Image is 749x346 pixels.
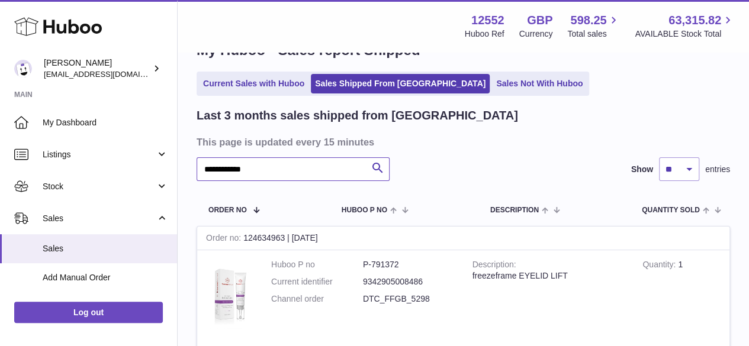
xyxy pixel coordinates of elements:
[635,12,735,40] a: 63,315.82 AVAILABLE Stock Total
[44,69,174,79] span: [EMAIL_ADDRESS][DOMAIN_NAME]
[197,108,518,124] h2: Last 3 months sales shipped from [GEOGRAPHIC_DATA]
[363,293,455,305] dd: DTC_FFGB_5298
[311,74,490,93] a: Sales Shipped From [GEOGRAPHIC_DATA]
[206,233,243,245] strong: Order no
[342,206,387,214] span: Huboo P no
[43,181,156,192] span: Stock
[527,12,552,28] strong: GBP
[631,164,653,175] label: Show
[363,276,455,287] dd: 9342905008486
[208,206,247,214] span: Order No
[363,259,455,270] dd: P-791372
[271,293,363,305] dt: Channel order
[197,227,729,250] div: 124634963 | [DATE]
[14,60,32,77] img: internalAdmin-12552@internal.huboo.com
[472,270,625,282] div: freezeframe EYELID LIFT
[635,28,735,40] span: AVAILABLE Stock Total
[199,74,308,93] a: Current Sales with Huboo
[642,206,700,214] span: Quantity Sold
[567,28,620,40] span: Total sales
[43,149,156,160] span: Listings
[642,260,678,272] strong: Quantity
[197,135,727,148] h3: This page is updated every 15 minutes
[519,28,553,40] div: Currency
[668,12,721,28] span: 63,315.82
[43,243,168,254] span: Sales
[634,250,729,340] td: 1
[43,213,156,224] span: Sales
[14,302,163,323] a: Log out
[271,259,363,270] dt: Huboo P no
[43,272,168,283] span: Add Manual Order
[490,206,539,214] span: Description
[472,260,516,272] strong: Description
[43,117,168,128] span: My Dashboard
[567,12,620,40] a: 598.25 Total sales
[44,57,150,80] div: [PERSON_NAME]
[271,276,363,287] dt: Current identifier
[465,28,504,40] div: Huboo Ref
[570,12,606,28] span: 598.25
[471,12,504,28] strong: 12552
[492,74,587,93] a: Sales Not With Huboo
[705,164,730,175] span: entries
[206,259,253,329] img: 125521685932027.png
